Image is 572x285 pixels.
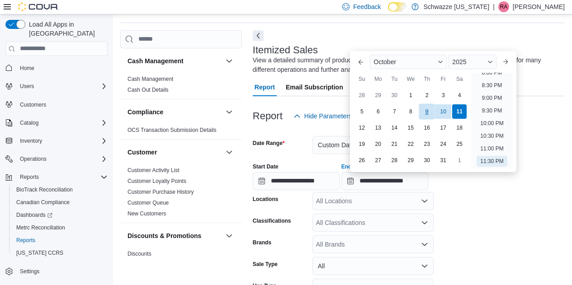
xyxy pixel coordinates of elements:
div: day-8 [403,104,418,119]
span: Settings [20,268,39,275]
label: Brands [253,239,271,246]
li: 9:00 PM [478,93,506,103]
li: 10:00 PM [477,118,507,129]
div: day-13 [371,121,385,135]
a: Settings [16,266,43,277]
a: Metrc Reconciliation [13,222,69,233]
a: Discounts [128,251,151,257]
div: day-29 [371,88,385,103]
span: Inventory [16,135,108,146]
li: 9:30 PM [478,105,506,116]
button: Cash Management [224,56,235,66]
input: Press the down key to enter a popover containing a calendar. Press the escape key to close the po... [341,172,428,190]
button: Discounts & Promotions [128,231,222,240]
span: Reports [20,173,39,181]
button: Next month [498,55,513,69]
button: Users [16,81,38,92]
li: 10:30 PM [477,131,507,141]
div: View a detailed summary of products sold down to the package level. This report can be used for m... [253,56,560,75]
div: day-10 [436,104,450,119]
button: Catalog [16,117,42,128]
button: Customers [2,98,111,111]
span: Promotion Details [128,261,170,268]
span: Users [20,83,34,90]
a: Home [16,63,38,74]
button: Inventory [16,135,46,146]
div: Tu [387,72,402,86]
div: day-19 [355,137,369,151]
span: New Customers [128,210,166,217]
a: BioTrack Reconciliation [13,184,76,195]
h3: Discounts & Promotions [128,231,201,240]
span: RA [500,1,508,12]
span: Email Subscription [286,78,343,96]
button: Catalog [2,117,111,129]
a: Reports [13,235,39,246]
div: day-12 [355,121,369,135]
a: Customer Purchase History [128,189,194,195]
button: Previous Month [354,55,368,69]
div: day-26 [355,153,369,168]
button: Compliance [224,107,235,117]
span: Cash Management [128,75,173,83]
span: Cash Out Details [128,86,169,93]
span: Home [16,62,108,74]
label: Start Date [253,163,279,170]
label: Sale Type [253,261,278,268]
span: Customer Queue [128,199,169,206]
span: Reports [13,235,108,246]
div: Compliance [120,125,242,139]
span: Discounts [128,250,151,257]
div: Button. Open the year selector. 2025 is currently selected. [449,55,496,69]
span: BioTrack Reconciliation [16,186,73,193]
button: Customer [224,147,235,158]
span: Operations [16,154,108,164]
span: Catalog [20,119,38,126]
div: day-4 [452,88,467,103]
button: Users [2,80,111,93]
div: We [403,72,418,86]
div: day-29 [403,153,418,168]
button: Canadian Compliance [9,196,111,209]
div: day-11 [452,104,467,119]
div: day-25 [452,137,467,151]
h3: Report [253,111,283,121]
button: Reports [16,172,43,182]
div: day-20 [371,137,385,151]
div: day-28 [355,88,369,103]
button: Discounts & Promotions [224,230,235,241]
div: day-30 [420,153,434,168]
span: Inventory [20,137,42,145]
label: Date Range [253,140,285,147]
li: 8:00 PM [478,67,506,78]
a: Dashboards [13,210,56,220]
button: Open list of options [421,241,428,248]
button: Inventory [2,135,111,147]
h3: Cash Management [128,56,184,65]
div: Mo [371,72,385,86]
span: Load All Apps in [GEOGRAPHIC_DATA] [25,20,108,38]
a: [US_STATE] CCRS [13,248,67,258]
span: Dashboards [16,211,52,219]
span: Customer Activity List [128,167,180,174]
label: End Date [341,163,365,170]
div: day-1 [403,88,418,103]
button: Cash Management [128,56,222,65]
div: day-9 [419,103,435,119]
a: OCS Transaction Submission Details [128,127,217,133]
div: day-3 [436,88,450,103]
a: Customers [16,99,50,110]
div: Sa [452,72,467,86]
button: Operations [16,154,50,164]
h3: Customer [128,148,157,157]
button: BioTrack Reconciliation [9,183,111,196]
p: | [493,1,495,12]
a: Cash Out Details [128,87,169,93]
span: Operations [20,155,47,163]
li: 11:00 PM [477,143,507,154]
span: Canadian Compliance [13,197,108,208]
span: Hide Parameters [304,112,352,121]
span: Customer Purchase History [128,188,194,196]
button: All [312,257,434,275]
button: Customer [128,148,222,157]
